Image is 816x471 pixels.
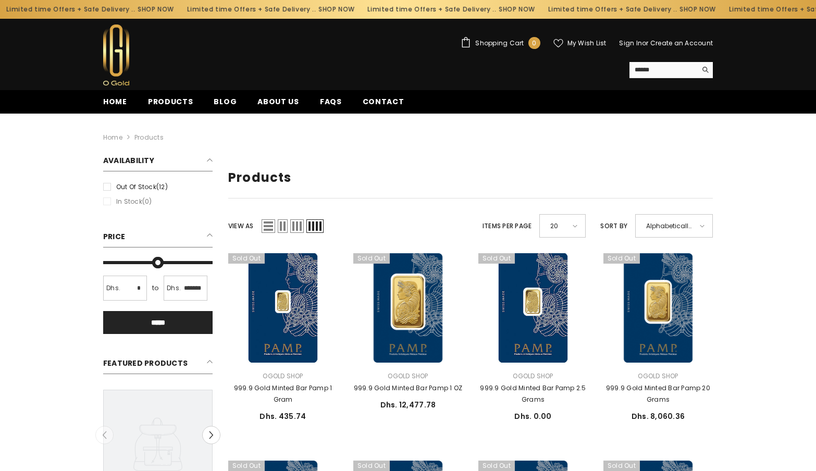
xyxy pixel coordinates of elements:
[228,220,254,232] label: View as
[320,96,342,107] span: FAQs
[202,426,220,444] button: Next
[278,219,288,233] span: Grid 2
[478,253,515,264] span: Sold out
[262,219,275,233] span: List
[106,282,120,294] span: Dhs.
[103,181,213,193] label: Out of stock
[478,253,588,363] a: 999.9 Gold Minted Bar Pamp 2.5 Grams
[603,253,713,363] a: 999.9 Gold Minted Bar Pamp 20 Grams
[513,371,553,380] a: Ogold Shop
[650,39,713,47] a: Create an Account
[134,133,164,142] a: Products
[475,40,524,46] span: Shopping Cart
[228,253,338,363] a: 999.9 Gold Minted Bar Pamp 1 Gram
[550,218,565,233] span: 20
[642,39,648,47] span: or
[290,219,304,233] span: Grid 3
[532,38,536,49] span: 0
[247,96,310,114] a: About us
[103,114,713,147] nav: breadcrumbs
[353,382,463,394] a: 999.9 Gold Minted Bar Pamp 1 OZ
[646,218,693,233] span: Alphabetically, A-Z
[388,371,428,380] a: Ogold Shop
[635,214,713,238] div: Alphabetically, A-Z
[263,371,303,380] a: Ogold Shop
[203,96,247,114] a: Blog
[539,214,586,238] div: 20
[352,96,415,114] a: Contact
[353,461,390,471] span: Sold out
[514,411,552,422] span: Dhs. 0.00
[103,132,122,143] a: Home
[629,62,713,78] summary: Search
[490,4,526,15] a: SHOP NOW
[632,411,685,422] span: Dhs. 8,060.36
[228,461,265,471] span: Sold out
[603,382,713,405] a: 999.9 Gold Minted Bar Pamp 20 Grams
[603,461,640,471] span: Sold out
[93,96,138,114] a: Home
[103,24,129,85] img: Ogold Shop
[380,400,436,410] span: Dhs. 12,477.78
[600,220,627,232] label: Sort by
[148,96,193,107] span: Products
[310,96,352,114] a: FAQs
[461,37,540,49] a: Shopping Cart
[310,4,346,15] a: SHOP NOW
[228,253,265,264] span: Sold out
[138,96,204,114] a: Products
[553,39,607,48] a: My Wish List
[228,382,338,405] a: 999.9 Gold Minted Bar Pamp 1 Gram
[171,1,352,18] div: Limited time Offers + Safe Delivery ..
[149,282,162,294] span: to
[697,62,713,78] button: Search
[167,282,181,294] span: Dhs.
[228,170,713,185] h1: Products
[483,220,531,232] label: Items per page
[533,1,714,18] div: Limited time Offers + Safe Delivery ..
[353,253,463,363] a: 999.9 Gold Minted Bar Pamp 1 OZ
[619,39,642,47] a: Sign In
[352,1,533,18] div: Limited time Offers + Safe Delivery ..
[257,96,299,107] span: About us
[103,231,125,242] span: Price
[214,96,237,107] span: Blog
[671,4,707,15] a: SHOP NOW
[103,155,154,166] span: Availability
[103,355,213,374] h2: Featured Products
[156,182,168,191] span: (12)
[353,253,390,264] span: Sold out
[129,4,165,15] a: SHOP NOW
[567,40,607,46] span: My Wish List
[603,253,640,264] span: Sold out
[363,96,404,107] span: Contact
[638,371,678,380] a: Ogold Shop
[306,219,324,233] span: Grid 4
[103,96,127,107] span: Home
[478,382,588,405] a: 999.9 Gold Minted Bar Pamp 2.5 Grams
[478,461,515,471] span: Sold out
[259,411,306,422] span: Dhs. 435.74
